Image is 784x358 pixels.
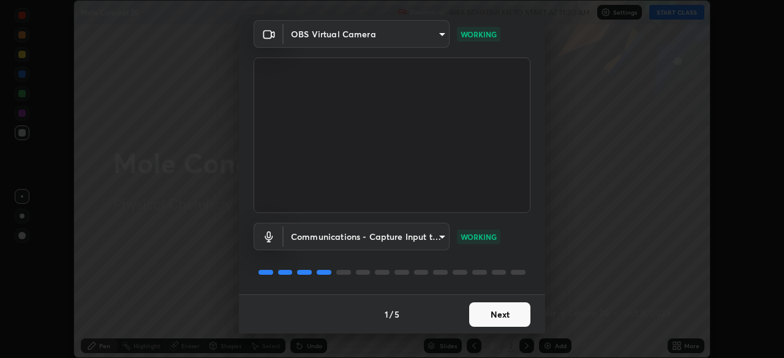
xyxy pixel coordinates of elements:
div: OBS Virtual Camera [284,20,450,48]
h4: / [390,308,393,321]
div: OBS Virtual Camera [284,223,450,250]
p: WORKING [461,29,497,40]
button: Next [469,302,530,327]
p: WORKING [461,231,497,242]
h4: 1 [385,308,388,321]
h4: 5 [394,308,399,321]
